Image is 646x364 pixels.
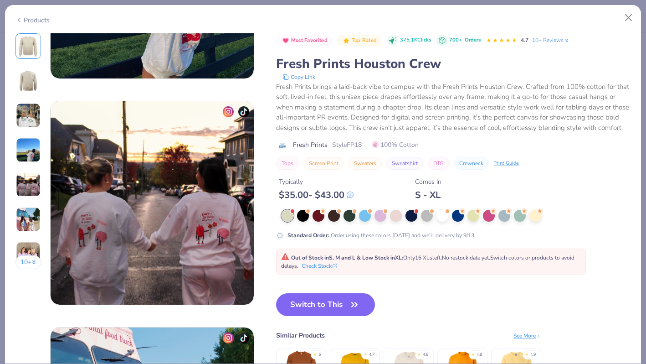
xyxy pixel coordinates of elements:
img: insta-icon.png [223,333,234,343]
div: ★ [417,352,421,355]
div: Order using these colors [DATE] and we’ll delivery by 9/13. [287,231,476,239]
span: 4.7 [521,36,528,44]
div: ★ [471,352,475,355]
div: 4.8 [423,352,428,358]
div: Products [15,16,50,25]
div: $ 35.00 - $ 43.00 [279,189,354,201]
img: User generated content [16,138,41,162]
strong: Standard Order : [287,232,329,239]
img: User generated content [16,207,41,232]
span: Fresh Prints [293,140,328,150]
div: 4.7 Stars [486,33,517,48]
button: Badge Button [338,35,381,47]
button: 10+ [15,255,41,269]
img: Front [17,35,39,57]
img: Back [17,70,39,92]
div: 4.9 [530,352,536,358]
img: tiktok-icon.png [238,333,249,343]
a: 10+ Reviews [532,36,570,44]
span: Most Favorited [291,38,328,43]
span: Orders [465,36,481,43]
div: ★ [313,352,317,355]
img: User generated content [16,103,41,128]
div: Print Guide [493,160,519,167]
div: Similar Products [276,331,325,340]
button: Sweaters [349,157,382,170]
div: Comes In [415,177,441,187]
img: Top Rated sort [343,37,350,44]
div: 700+ [449,36,481,44]
strong: Out of Stock in S, M and L [291,254,357,261]
strong: & Low Stock in XL : [357,254,403,261]
button: Close [620,9,637,26]
span: Only 16 XLs left. Switch colors or products to avoid delays. [281,254,574,270]
img: Most Favorited sort [282,37,289,44]
img: 72cc74a4-353d-41a6-9a2f-a639df626d9b [51,101,254,305]
span: 375.1K Clicks [400,36,431,44]
button: DTG [428,157,449,170]
img: insta-icon.png [223,106,234,117]
div: See More [513,332,541,340]
div: 4.7 [369,352,374,358]
div: Typically [279,177,354,187]
button: copy to clipboard [280,73,318,82]
button: Screen Print [303,157,344,170]
span: No restock date yet. [442,254,490,261]
img: tiktok-icon.png [238,106,249,117]
div: ★ [364,352,367,355]
div: 4.8 [477,352,482,358]
div: 5 [318,352,321,358]
div: S - XL [415,189,441,201]
button: Sweatshirt [386,157,423,170]
button: Badge Button [277,35,332,47]
button: Crewneck [454,157,489,170]
div: Fresh Prints Houston Crew [276,55,631,73]
button: Tops [276,157,299,170]
img: User generated content [16,172,41,197]
button: Check Stock [302,262,337,270]
button: Switch to This [276,293,375,316]
div: ★ [525,352,528,355]
img: User generated content [16,242,41,266]
span: Style FP18 [332,140,362,150]
span: 100% Cotton [372,140,419,150]
span: Top Rated [352,38,377,43]
div: Fresh Prints brings a laid-back vibe to campus with the Fresh Prints Houston Crew. Crafted from 1... [276,82,631,133]
img: brand logo [276,142,288,149]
